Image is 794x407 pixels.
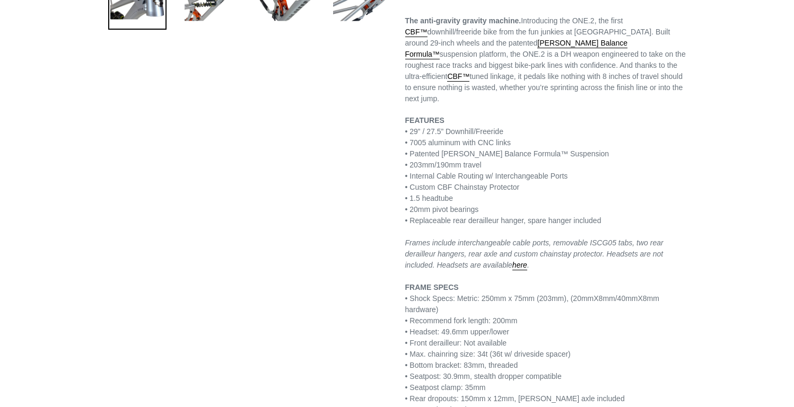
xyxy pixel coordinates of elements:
[405,116,444,125] strong: FEATURES
[405,350,571,358] span: • Max. chainring size: 34t (36t w/ driveside spacer)
[405,16,686,103] span: Introducing the ONE.2, the first downhill/freeride bike from the fun junkies at [GEOGRAPHIC_DATA]...
[405,28,427,37] a: CBF™
[405,283,459,291] strong: FRAME SPECS
[512,261,527,270] a: here
[405,238,664,270] em: Frames include interchangeable cable ports, removable ISCG05 tabs, two rear derailleur hangers, r...
[447,72,469,82] a: CBF™
[405,16,521,25] strong: The anti-gravity gravity machine.
[405,39,627,59] a: [PERSON_NAME] Balance Formula™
